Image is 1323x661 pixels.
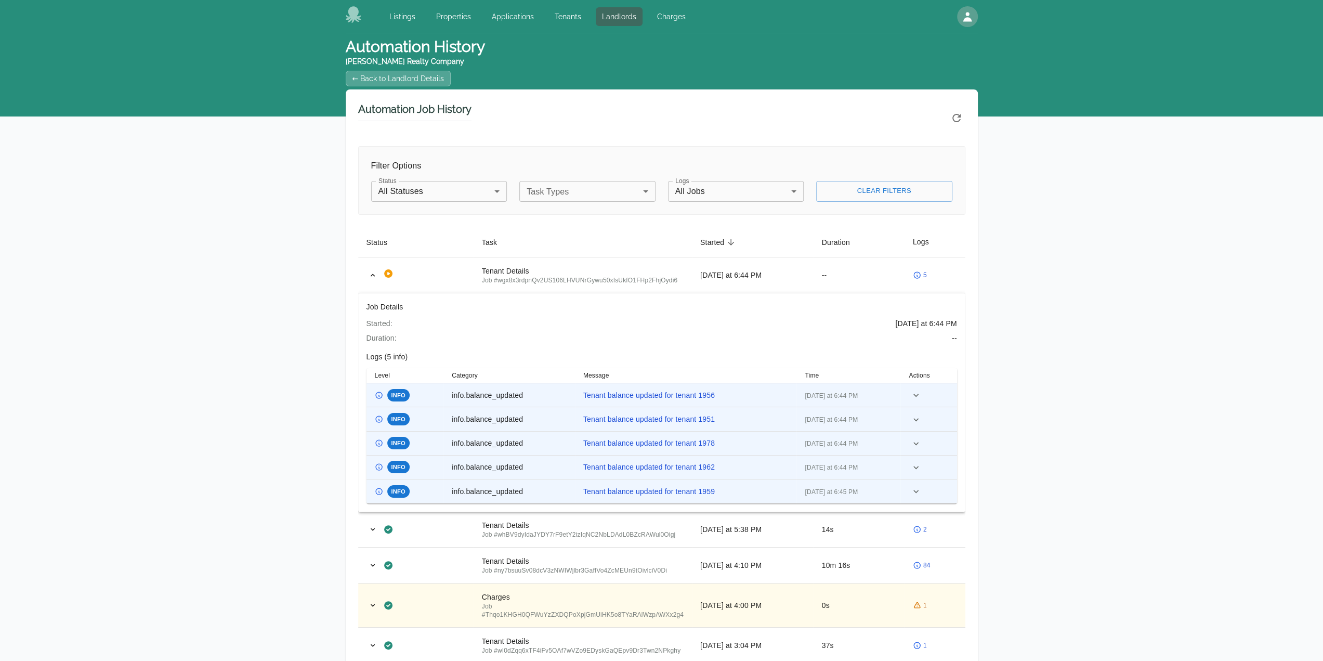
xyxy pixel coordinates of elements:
[383,640,394,651] div: success
[366,333,397,343] dt: Duration:
[452,391,523,399] span: info.balance_updated
[913,525,927,534] div: 2 info logs
[387,485,410,498] div: Type: info.balance_updated, Level: info
[923,641,927,650] span: 1
[387,415,410,423] span: INFO
[923,601,927,610] span: 1
[948,109,965,127] button: Refresh automation history
[895,318,957,329] dd: [DATE] at 6:44 PM
[822,236,863,249] span: Duration
[383,524,394,535] div: success
[346,71,451,86] a: ← Back to Landlord Details
[923,561,931,569] span: 84
[583,439,715,447] span: Tenant balance updated for tenant 1978
[692,584,814,628] td: [DATE] at 4:00 PM
[923,525,927,534] span: 2
[482,646,684,655] div: Job # wI0dZqq6xTF4iFv5OAf7wVZo9EDyskGaQEpv9Dr3Twn2NPkghy
[596,7,643,26] a: Landlords
[383,268,394,281] div: running
[805,464,858,471] span: [DATE] at 6:44 PM
[482,592,684,602] div: Charges
[383,600,394,611] div: success
[814,584,905,628] td: 0s
[378,176,397,185] label: Status
[805,440,858,447] span: [DATE] at 6:44 PM
[814,512,905,548] td: 14s
[913,601,927,610] div: 1 warning
[387,437,410,449] div: Type: info.balance_updated, Level: info
[452,463,523,471] span: info.balance_updated
[816,181,952,202] button: Clear Filters
[366,302,957,312] h4: Job Details
[387,461,410,473] div: Type: info.balance_updated, Level: info
[443,368,575,383] th: Category
[805,416,858,423] span: [DATE] at 6:44 PM
[387,463,410,471] span: INFO
[814,257,905,293] td: --
[482,236,510,249] span: Task
[486,7,540,26] a: Applications
[913,561,931,569] div: 84 info logs
[814,548,905,584] td: 10m 16s
[952,333,957,343] dd: --
[346,56,485,67] div: [PERSON_NAME] Realty Company
[371,181,507,202] div: All Statuses
[796,368,900,383] th: Time
[387,413,410,425] div: Type: info.balance_updated, Level: info
[651,7,692,26] a: Charges
[482,556,684,566] div: Tenant Details
[805,392,858,399] span: [DATE] at 6:44 PM
[692,548,814,584] td: [DATE] at 4:10 PM
[452,487,523,496] span: info.balance_updated
[366,236,401,249] span: Status
[905,227,965,257] th: Logs
[692,257,814,293] td: [DATE] at 6:44 PM
[482,530,684,539] div: Job # whBV9dyIdaJYDY7rF9etY2izIqNC2NbLDAdL0BZcRAWul0Oigj
[358,102,471,121] h3: Automation Job History
[387,487,410,496] span: INFO
[692,512,814,548] td: [DATE] at 5:38 PM
[482,276,684,284] div: Job # wgx8x3rdpnQv2US106LHVUNrGywu50xIsUkfO1FHp2FhjOydi6
[482,566,684,575] div: Job # ny7bsuuSv08dcV3zNWIWjlbr3GaffVo4ZcMEUn9tOivlciV0Di
[452,439,523,447] span: info.balance_updated
[583,415,715,423] span: Tenant balance updated for tenant 1951
[366,318,392,329] dt: Started:
[575,368,797,383] th: Message
[675,176,689,185] label: Logs
[548,7,587,26] a: Tenants
[805,488,858,496] span: [DATE] at 6:45 PM
[387,439,410,447] span: INFO
[583,391,715,399] span: Tenant balance updated for tenant 1956
[371,159,952,173] h6: Filter Options
[668,181,804,202] div: All Jobs
[387,391,410,399] span: INFO
[383,560,394,571] div: success
[387,389,410,401] div: Type: info.balance_updated, Level: info
[913,641,927,650] div: 1 info log
[366,352,957,362] h4: Logs (5 info)
[430,7,477,26] a: Properties
[900,368,957,383] th: Actions
[366,368,444,383] th: Level
[923,271,927,279] span: 5
[913,271,927,279] div: 5 info logs
[482,266,684,276] div: Tenant Details
[383,7,422,26] a: Listings
[452,415,523,423] span: info.balance_updated
[583,463,715,471] span: Tenant balance updated for tenant 1962
[482,602,684,619] div: Job # Thqo1KHGH0QFWuYzZXDQPoXpjGmUiHK5o8TYaRAlWzpAWXx2g4
[482,636,684,646] div: Tenant Details
[482,520,684,530] div: Tenant Details
[346,37,485,56] div: Automation History
[700,236,738,249] span: Started
[583,487,715,496] span: Tenant balance updated for tenant 1959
